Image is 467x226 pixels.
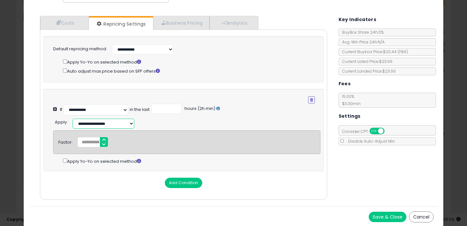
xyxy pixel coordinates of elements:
[339,129,393,134] span: Consider CPT:
[339,68,396,74] span: Current Landed Price: $23.99
[339,49,408,54] span: Current Buybox Price:
[63,157,320,165] div: Apply Yo-Yo on selected method
[63,58,315,65] div: Apply Yo-Yo on selected method
[339,112,361,120] h5: Settings
[184,105,215,112] span: hours (2h min)
[345,138,395,144] span: Disable Auto-Adjust Min
[339,80,351,88] h5: Fees
[310,98,313,102] i: Remove Condition
[130,107,150,113] div: in the last
[398,49,408,54] span: ( FBA )
[63,67,315,75] div: Auto adjust max price based on SFP offers
[40,16,89,30] a: Costs
[409,211,434,222] button: Cancel
[339,16,377,24] h5: Key Indicators
[339,59,392,64] span: Current Listed Price: $23.99
[210,16,257,30] a: Analytics
[369,212,406,222] button: Save & Close
[153,16,210,30] a: Business Pricing
[339,39,385,45] span: Avg. Win Price 24h: N/A
[383,128,394,134] span: OFF
[53,46,107,52] label: Default repricing method:
[339,94,361,106] span: 15.00 %
[339,101,361,106] span: $0.30 min
[89,18,152,30] a: Repricing Settings
[370,128,378,134] span: ON
[339,30,384,35] span: BuyBox Share 24h: 0%
[55,119,67,125] span: Apply
[383,49,408,54] span: $20.44
[165,178,202,188] button: Add Condition
[55,117,68,125] div: :
[58,137,73,146] div: Factor:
